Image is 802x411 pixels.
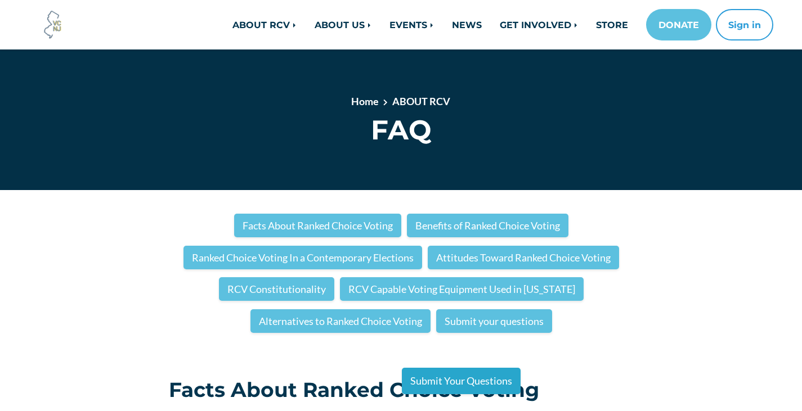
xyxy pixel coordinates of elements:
a: NEWS [443,13,491,36]
a: ABOUT US [306,13,380,36]
img: Voter Choice NJ [38,10,68,40]
a: ABOUT RCV [223,13,306,36]
a: EVENTS [380,13,443,36]
a: Ranked Choice Voting In a Contemporary Elections [183,246,422,269]
a: Home [351,95,379,107]
a: RCV Capable Voting Equipment Used in [US_STATE] [340,277,584,301]
a: DONATE [646,9,711,40]
a: Alternatives to Ranked Choice Voting [250,309,431,333]
a: Facts About Ranked Choice Voting [234,214,401,237]
a: Benefits of Ranked Choice Voting [407,214,568,237]
button: Sign in or sign up [716,9,773,40]
nav: Main navigation [160,9,773,40]
a: Attitudes Toward Ranked Choice Voting [428,246,619,269]
a: Submit Your Questions [402,368,521,394]
a: Submit your questions [436,309,552,333]
a: STORE [587,13,637,36]
a: ABOUT RCV [392,95,450,107]
a: RCV Constitutionality [219,277,334,301]
h1: FAQ [169,114,633,146]
nav: breadcrumb [209,94,593,114]
a: GET INVOLVED [491,13,587,36]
